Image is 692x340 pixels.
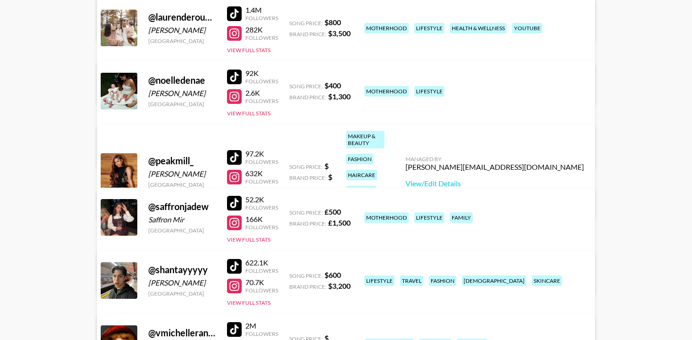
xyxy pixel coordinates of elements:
div: Followers [245,204,278,211]
div: [DEMOGRAPHIC_DATA] [462,275,526,286]
strong: $ 1,300 [328,92,351,101]
div: 97.2K [245,149,278,158]
div: Followers [245,178,278,185]
div: health & wellness [450,23,507,33]
div: @ vmichellerangel [148,327,216,339]
div: motherhood [364,86,409,97]
div: motherhood [364,23,409,33]
button: View Full Stats [227,299,270,306]
div: Followers [245,97,278,104]
span: Song Price: [289,272,323,279]
div: [GEOGRAPHIC_DATA] [148,227,216,234]
span: Song Price: [289,209,323,216]
div: @ noelledenae [148,75,216,86]
strong: $ [324,162,329,170]
span: Song Price: [289,83,323,90]
a: View/Edit Details [405,179,584,188]
span: Brand Price: [289,220,326,227]
div: [PERSON_NAME] [148,278,216,287]
div: [PERSON_NAME] [148,26,216,35]
div: @ saffronjadew [148,201,216,212]
strong: $ [328,173,332,181]
div: @ peakmill_ [148,155,216,167]
div: makeup & beauty [346,131,384,148]
div: Followers [245,158,278,165]
div: Followers [245,15,278,22]
div: [PERSON_NAME][EMAIL_ADDRESS][DOMAIN_NAME] [405,162,584,172]
div: Followers [245,34,278,41]
div: 632K [245,169,278,178]
div: Followers [245,330,278,337]
span: Brand Price: [289,94,326,101]
div: Followers [245,267,278,274]
div: @ shantayyyyy [148,264,216,275]
div: youtube [512,23,542,33]
div: Managed By [405,156,584,162]
strong: $ 400 [324,81,341,90]
span: Song Price: [289,20,323,27]
button: View Full Stats [227,110,270,117]
span: Brand Price: [289,31,326,38]
div: [GEOGRAPHIC_DATA] [148,290,216,297]
strong: $ 600 [324,270,341,279]
span: Song Price: [289,163,323,170]
strong: £ 1,500 [328,218,351,227]
div: 70.7K [245,278,278,287]
span: Brand Price: [289,283,326,290]
div: motherhood [364,212,409,223]
div: [GEOGRAPHIC_DATA] [148,38,216,44]
span: Brand Price: [289,174,326,181]
div: 2M [245,321,278,330]
strong: £ 500 [324,207,341,216]
div: [GEOGRAPHIC_DATA] [148,181,216,188]
div: lifestyle [414,86,444,97]
button: View Full Stats [227,236,270,243]
div: @ laurenderouennn [148,11,216,23]
div: 52.2K [245,195,278,204]
button: View Full Stats [227,47,270,54]
div: family [450,212,473,223]
div: fashion [429,275,456,286]
div: Followers [245,224,278,231]
div: [PERSON_NAME] [148,169,216,178]
div: [GEOGRAPHIC_DATA] [148,101,216,108]
div: [PERSON_NAME] [148,89,216,98]
div: 282K [245,25,278,34]
strong: $ 3,500 [328,29,351,38]
strong: $ 3,200 [328,281,351,290]
div: 622.1K [245,258,278,267]
div: travel [400,275,423,286]
div: lifestyle [364,275,395,286]
div: lifestyle [414,23,444,33]
strong: $ 800 [324,18,341,27]
div: 92K [245,69,278,78]
div: skincare [346,186,376,196]
div: lifestyle [414,212,444,223]
div: 166K [245,215,278,224]
div: fashion [346,154,373,164]
div: skincare [532,275,562,286]
div: Followers [245,287,278,294]
div: 2.6K [245,88,278,97]
div: Saffron Mir [148,215,216,224]
div: haircare [346,170,377,180]
div: 1.4M [245,5,278,15]
div: Followers [245,78,278,85]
